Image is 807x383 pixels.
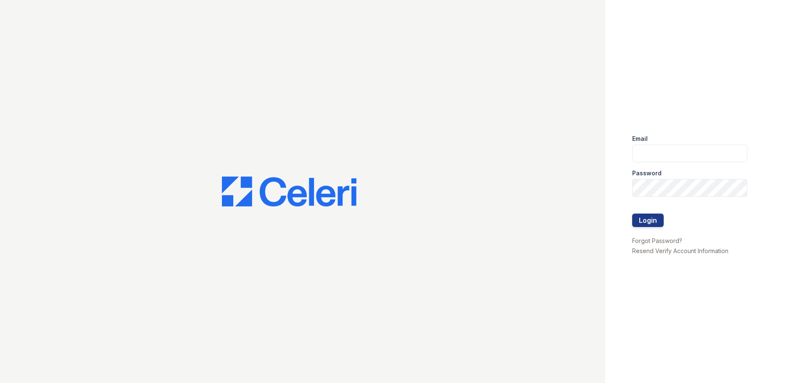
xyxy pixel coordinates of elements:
[632,135,648,143] label: Email
[632,169,662,177] label: Password
[222,177,356,207] img: CE_Logo_Blue-a8612792a0a2168367f1c8372b55b34899dd931a85d93a1a3d3e32e68fde9ad4.png
[632,237,682,244] a: Forgot Password?
[632,247,728,254] a: Resend Verify Account Information
[632,214,664,227] button: Login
